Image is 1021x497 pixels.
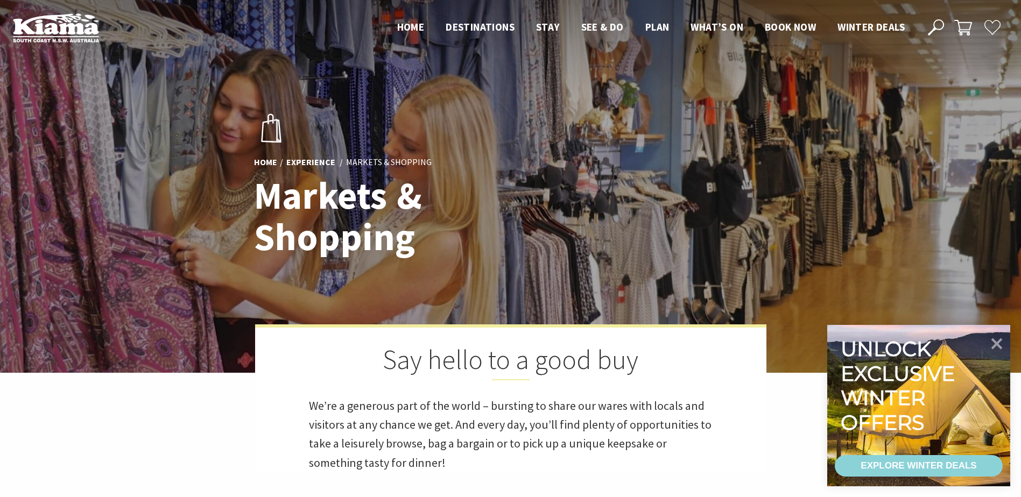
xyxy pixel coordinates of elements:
[835,455,1003,477] a: EXPLORE WINTER DEALS
[536,20,560,33] span: Stay
[446,20,515,33] span: Destinations
[13,13,99,42] img: Kiama Logo
[581,20,624,33] span: See & Do
[309,396,713,472] p: We’re a generous part of the world – bursting to share our wares with locals and visitors at any ...
[397,20,425,33] span: Home
[837,20,905,33] span: Winter Deals
[386,19,916,37] nav: Main Menu
[346,155,432,169] li: Markets & Shopping
[765,20,816,33] span: Book now
[254,157,277,168] a: Home
[691,20,743,33] span: What’s On
[309,344,713,380] h2: Say hello to a good buy
[645,20,670,33] span: Plan
[841,337,960,435] div: Unlock exclusive winter offers
[286,157,335,168] a: Experience
[861,455,976,477] div: EXPLORE WINTER DEALS
[254,175,558,258] h1: Markets & Shopping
